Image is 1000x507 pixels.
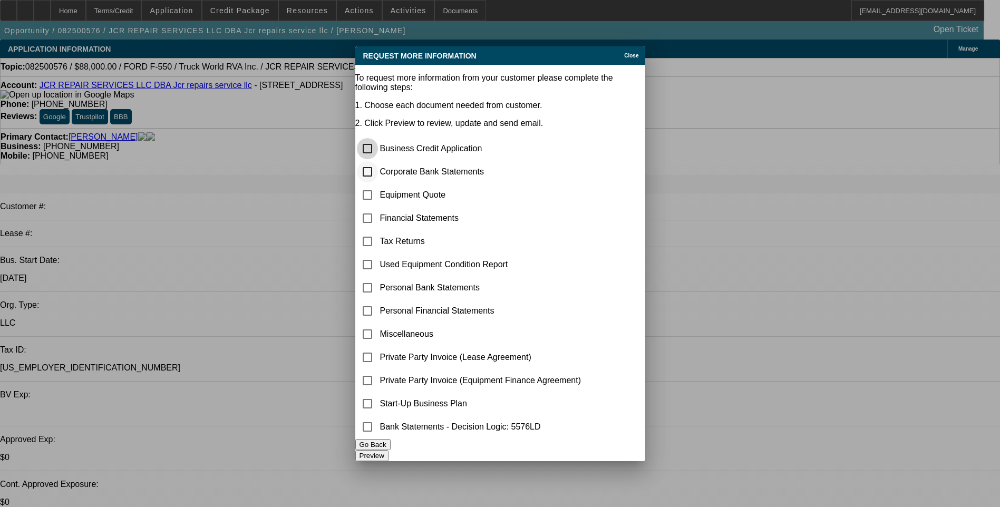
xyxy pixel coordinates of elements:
[380,277,582,299] td: Personal Bank Statements
[380,323,582,345] td: Miscellaneous
[355,101,645,110] p: 1. Choose each document needed from customer.
[380,161,582,183] td: Corporate Bank Statements
[355,73,645,92] p: To request more information from your customer please complete the following steps:
[624,53,638,58] span: Close
[380,393,582,415] td: Start-Up Business Plan
[380,300,582,322] td: Personal Financial Statements
[380,230,582,252] td: Tax Returns
[380,369,582,392] td: Private Party Invoice (Equipment Finance Agreement)
[380,207,582,229] td: Financial Statements
[355,450,389,461] button: Preview
[363,52,477,60] span: Request More Information
[380,138,582,160] td: Business Credit Application
[380,416,582,438] td: Bank Statements - Decision Logic: 5576LD
[380,346,582,368] td: Private Party Invoice (Lease Agreement)
[380,184,582,206] td: Equipment Quote
[355,119,645,128] p: 2. Click Preview to review, update and send email.
[380,253,582,276] td: Used Equipment Condition Report
[355,439,391,450] button: Go Back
